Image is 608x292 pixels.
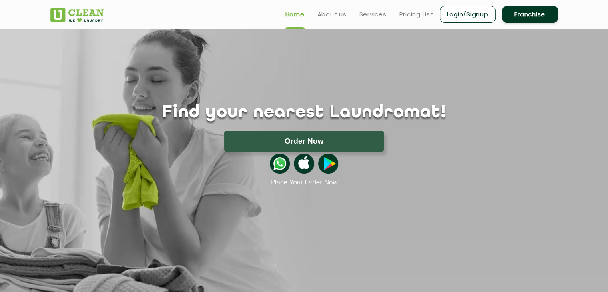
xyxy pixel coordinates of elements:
a: Place Your Order Now [270,178,337,186]
a: Home [285,10,305,19]
a: Pricing List [399,10,433,19]
button: Order Now [224,131,384,152]
h1: Find your nearest Laundromat! [44,103,564,123]
img: whatsappicon.png [270,154,290,174]
a: Services [359,10,387,19]
img: apple-icon.png [294,154,314,174]
img: playstoreicon.png [318,154,338,174]
a: Login/Signup [440,6,496,23]
a: Franchise [502,6,558,23]
a: About us [317,10,347,19]
img: UClean Laundry and Dry Cleaning [50,8,104,22]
